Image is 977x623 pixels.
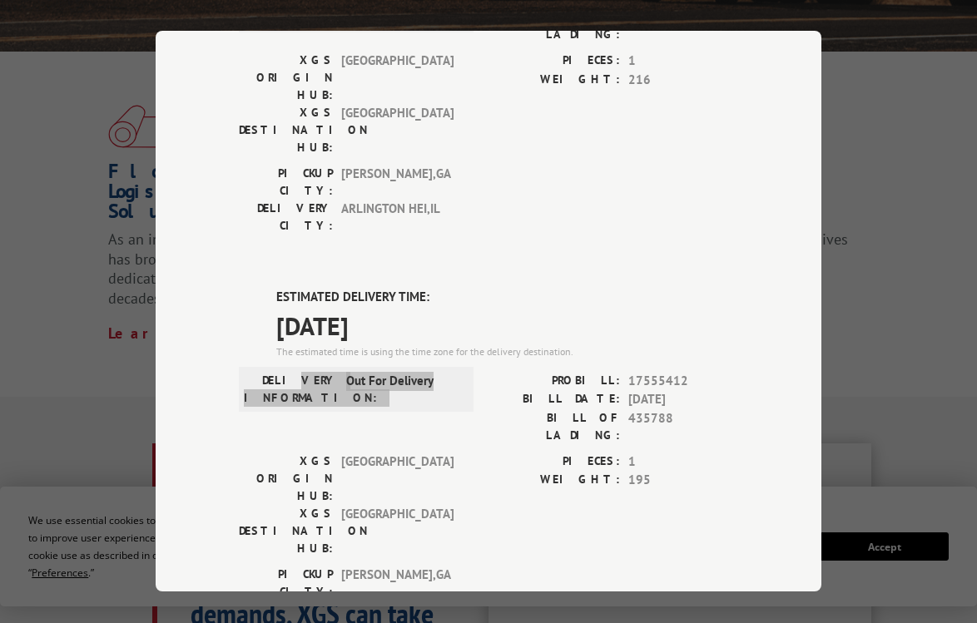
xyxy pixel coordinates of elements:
label: PROBILL: [488,372,620,391]
span: Out For Delivery [346,372,459,407]
label: PIECES: [488,452,620,472]
span: 195 [628,472,738,491]
span: [GEOGRAPHIC_DATA] [341,452,454,505]
span: 216 [628,71,738,90]
label: XGS ORIGIN HUB: [239,452,333,505]
span: 1 [628,52,738,72]
span: ARLINGTON HEI , IL [341,200,454,235]
label: XGS ORIGIN HUB: [239,52,333,105]
label: BILL DATE: [488,391,620,410]
label: WEIGHT: [488,71,620,90]
label: PIECES: [488,52,620,72]
span: [PERSON_NAME] , GA [341,166,454,200]
div: The estimated time is using the time zone for the delivery destination. [276,344,738,359]
span: [DATE] [276,307,738,344]
span: [GEOGRAPHIC_DATA] [341,52,454,105]
span: [DATE] [628,391,738,410]
span: [GEOGRAPHIC_DATA] [341,505,454,557]
span: 1 [628,452,738,472]
label: DELIVERY CITY: [239,200,333,235]
label: ESTIMATED DELIVERY TIME: [276,289,738,308]
label: PICKUP CITY: [239,566,333,601]
label: XGS DESTINATION HUB: [239,105,333,157]
span: 435788 [628,409,738,444]
span: [PERSON_NAME] , GA [341,566,454,601]
span: [GEOGRAPHIC_DATA] [341,105,454,157]
label: WEIGHT: [488,472,620,491]
label: BILL OF LADING: [488,409,620,444]
label: XGS DESTINATION HUB: [239,505,333,557]
label: PICKUP CITY: [239,166,333,200]
span: 17555412 [628,372,738,391]
label: DELIVERY INFORMATION: [244,372,338,407]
